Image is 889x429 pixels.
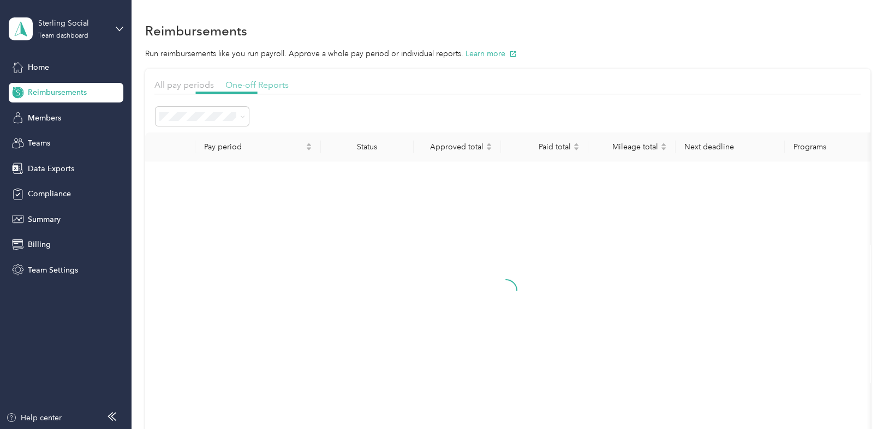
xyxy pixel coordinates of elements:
[38,17,106,29] div: Sterling Social
[28,62,49,73] span: Home
[28,264,78,276] span: Team Settings
[204,142,303,152] span: Pay period
[588,132,676,161] th: Mileage total
[28,137,50,149] span: Teams
[486,141,492,148] span: caret-up
[422,142,484,152] span: Approved total
[828,368,889,429] iframe: Everlance-gr Chat Button Frame
[28,214,61,225] span: Summary
[28,163,74,174] span: Data Exports
[486,146,492,152] span: caret-down
[28,188,71,200] span: Compliance
[676,132,785,161] th: Next deadline
[225,80,289,90] span: One-off Reports
[145,48,870,59] p: Run reimbursements like you run payroll. Approve a whole pay period or individual reports.
[38,33,88,39] div: Team dashboard
[660,146,667,152] span: caret-down
[306,146,312,152] span: caret-down
[573,141,580,148] span: caret-up
[28,87,87,98] span: Reimbursements
[660,141,667,148] span: caret-up
[414,132,501,161] th: Approved total
[28,239,51,250] span: Billing
[330,142,405,152] div: Status
[306,141,312,148] span: caret-up
[510,142,571,152] span: Paid total
[28,112,61,124] span: Members
[145,25,247,37] h1: Reimbursements
[466,48,517,59] button: Learn more
[573,146,580,152] span: caret-down
[597,142,658,152] span: Mileage total
[195,132,321,161] th: Pay period
[501,132,588,161] th: Paid total
[154,80,214,90] span: All pay periods
[6,412,62,424] button: Help center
